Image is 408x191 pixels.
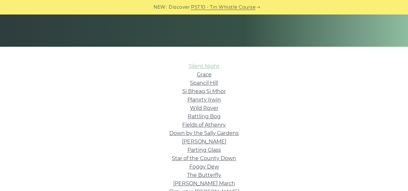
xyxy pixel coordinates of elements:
span: NEW: [154,4,167,11]
a: The Butterfly [187,172,221,178]
a: Foggy Dew [189,164,219,170]
a: Parting Glass [187,147,221,153]
a: [PERSON_NAME] March [173,180,235,186]
a: Silent Night [189,63,220,69]
a: Rattling Bog [188,113,221,119]
a: [PERSON_NAME] [182,138,226,145]
a: Wild Rover [190,105,218,111]
a: Grace [197,72,212,78]
a: Planxty Irwin [187,97,221,103]
a: Spancil Hill [190,80,218,86]
span: Discover [169,4,190,11]
a: Si­ Bheag Si­ Mhor [182,88,226,94]
a: Fields of Athenry [182,122,226,128]
a: Down by the Sally Gardens [169,130,239,136]
a: Star of the County Down [172,155,236,161]
a: PST10 - Tin Whistle Course [191,4,255,11]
